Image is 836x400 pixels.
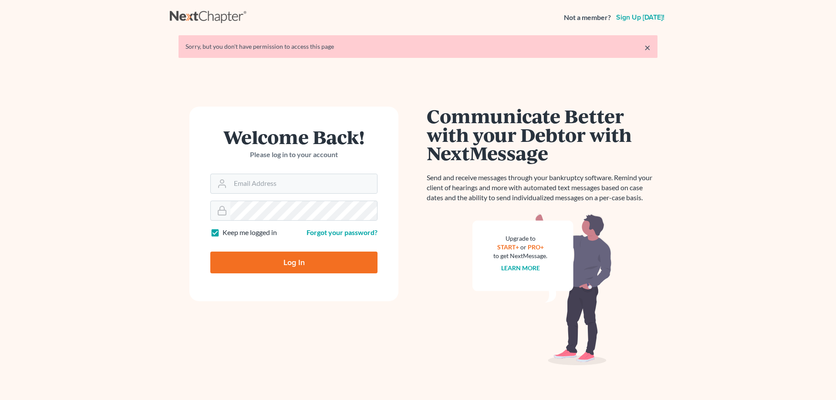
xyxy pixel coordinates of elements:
a: Learn more [501,264,540,272]
span: or [520,243,526,251]
img: nextmessage_bg-59042aed3d76b12b5cd301f8e5b87938c9018125f34e5fa2b7a6b67550977c72.svg [472,213,612,366]
strong: Not a member? [564,13,611,23]
a: PRO+ [528,243,544,251]
a: Forgot your password? [307,228,378,236]
a: Sign up [DATE]! [614,14,666,21]
div: Upgrade to [493,234,547,243]
input: Email Address [230,174,377,193]
input: Log In [210,252,378,273]
a: START+ [497,243,519,251]
label: Keep me logged in [222,228,277,238]
a: × [644,42,651,53]
p: Send and receive messages through your bankruptcy software. Remind your client of hearings and mo... [427,173,657,203]
div: Sorry, but you don't have permission to access this page [185,42,651,51]
p: Please log in to your account [210,150,378,160]
div: to get NextMessage. [493,252,547,260]
h1: Communicate Better with your Debtor with NextMessage [427,107,657,162]
h1: Welcome Back! [210,128,378,146]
